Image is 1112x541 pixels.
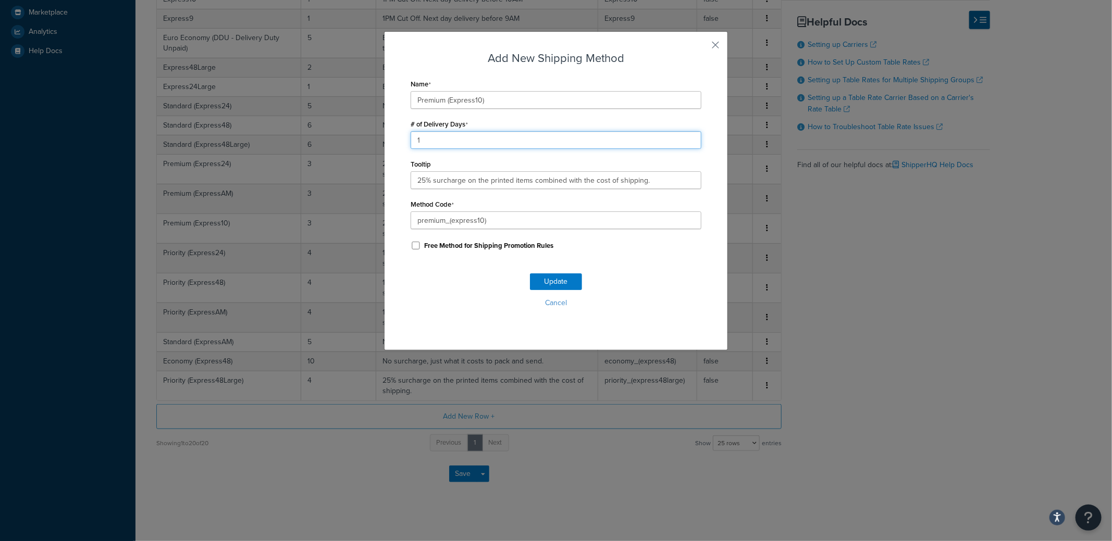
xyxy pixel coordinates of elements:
label: Method Code [411,200,454,209]
button: Update [530,273,582,290]
label: # of Delivery Days [411,120,468,129]
label: Tooltip [411,160,431,168]
h3: Add New Shipping Method [411,50,701,66]
label: Free Method for Shipping Promotion Rules [424,241,553,250]
button: Cancel [411,295,701,311]
label: Name [411,80,431,89]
